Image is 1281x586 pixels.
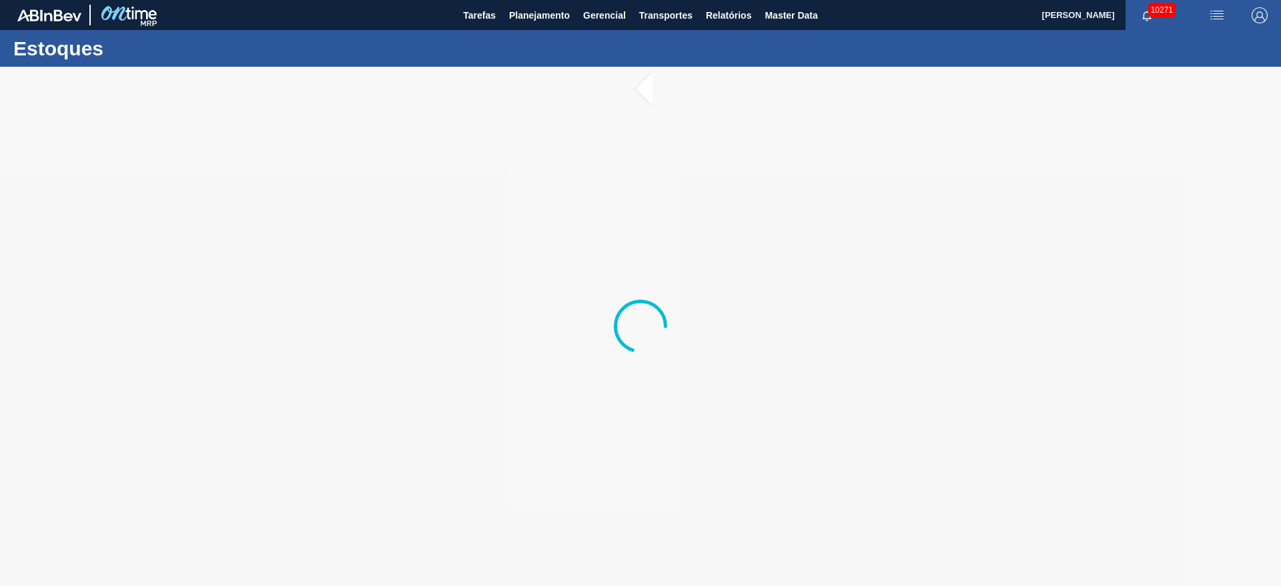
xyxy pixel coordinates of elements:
img: Logout [1252,7,1268,23]
img: TNhmsLtSVTkK8tSr43FrP2fwEKptu5GPRR3wAAAABJRU5ErkJggg== [17,9,81,21]
span: 10271 [1148,3,1176,17]
button: Notificações [1126,6,1168,25]
span: Planejamento [509,7,570,23]
span: Transportes [639,7,693,23]
img: userActions [1209,7,1225,23]
h1: Estoques [13,41,250,56]
span: Gerencial [583,7,626,23]
span: Tarefas [463,7,496,23]
span: Relatórios [706,7,751,23]
span: Master Data [765,7,817,23]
